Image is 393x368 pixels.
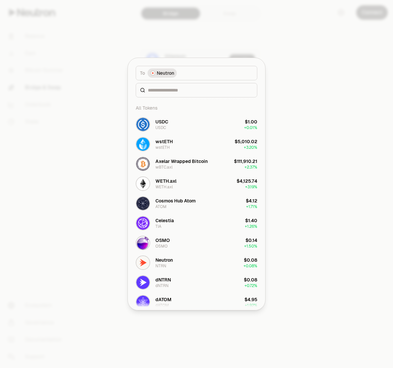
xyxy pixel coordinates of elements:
button: dATOM LogodATOMdATOM$4.95+1.92% [132,292,261,312]
span: + 0.08% [243,263,257,269]
button: USDC LogoUSDCUSDC$1.00+0.01% [132,115,261,134]
div: $4,125.74 [237,178,257,184]
div: USDC [155,125,166,130]
div: $4.95 [244,296,257,303]
div: OSMO [155,237,170,244]
button: ATOM LogoCosmos Hub AtomATOM$4.12+1.71% [132,194,261,213]
div: wstETH [155,145,170,150]
div: $1.00 [245,118,257,125]
span: + 3.19% [245,184,257,190]
img: USDC Logo [136,118,150,131]
div: $4.12 [246,197,257,204]
span: + 0.72% [244,283,257,288]
img: dATOM Logo [136,296,150,309]
button: TIA LogoCelestiaTIA$1.40+1.26% [132,213,261,233]
img: NTRN Logo [136,256,150,269]
div: USDC [155,118,168,125]
img: wBTC.axl Logo [136,157,150,171]
img: OSMO Logo [136,236,150,250]
div: dNTRN [155,276,171,283]
div: dATOM [155,303,169,308]
button: dNTRN LogodNTRNdNTRN$0.08+0.72% [132,273,261,292]
button: ToNeutron LogoNeutron [136,66,257,80]
img: dNTRN Logo [136,276,150,289]
div: NTRN [155,263,166,269]
span: + 1.50% [244,244,257,249]
img: wstETH Logo [136,138,150,151]
span: + 1.26% [245,224,257,229]
button: wstETH LogowstETHwstETH$5,010.02+3.20% [132,134,261,154]
button: WETH.axl LogoWETH.axlWETH.axl$4,125.74+3.19% [132,174,261,194]
span: + 3.20% [244,145,257,150]
div: wstETH [155,138,173,145]
div: dATOM [155,296,172,303]
span: Neutron [157,70,174,76]
img: ATOM Logo [136,197,150,210]
span: + 1.71% [246,204,257,209]
div: Cosmos Hub Atom [155,197,196,204]
div: TIA [155,224,161,229]
div: ATOM [155,204,167,209]
div: Celestia [155,217,174,224]
span: + 1.92% [245,303,257,308]
div: Neutron [155,257,173,263]
img: Neutron Logo [151,71,155,75]
button: NTRN LogoNeutronNTRN$0.08+0.08% [132,253,261,273]
span: + 0.01% [244,125,257,130]
div: All Tokens [132,101,261,115]
div: Axelar Wrapped Bitcoin [155,158,208,165]
div: wBTC.axl [155,165,173,170]
div: $111,910.21 [234,158,257,165]
div: $0.14 [245,237,257,244]
div: OSMO [155,244,168,249]
div: $5,010.02 [235,138,257,145]
div: $0.08 [244,276,257,283]
span: To [140,70,145,76]
div: $0.08 [244,257,257,263]
div: dNTRN [155,283,169,288]
img: TIA Logo [136,217,150,230]
div: WETH.axl [155,184,173,190]
button: wBTC.axl LogoAxelar Wrapped BitcoinwBTC.axl$111,910.21+2.37% [132,154,261,174]
span: + 2.37% [244,165,257,170]
div: $1.40 [245,217,257,224]
button: OSMO LogoOSMOOSMO$0.14+1.50% [132,233,261,253]
div: WETH.axl [155,178,176,184]
img: WETH.axl Logo [136,177,150,190]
